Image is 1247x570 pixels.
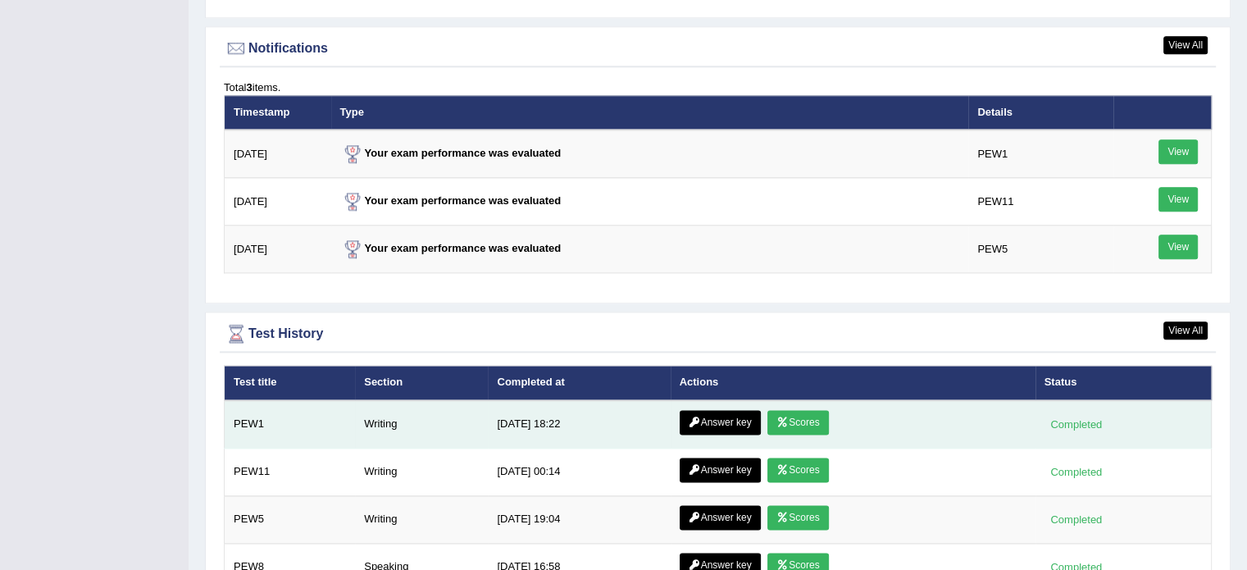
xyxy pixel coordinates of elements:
[340,194,562,207] strong: Your exam performance was evaluated
[355,448,488,495] td: Writing
[224,36,1212,61] div: Notifications
[1158,187,1198,212] a: View
[1158,139,1198,164] a: View
[680,458,761,482] a: Answer key
[767,505,828,530] a: Scores
[968,226,1113,273] td: PEW5
[488,495,670,543] td: [DATE] 19:04
[340,242,562,254] strong: Your exam performance was evaluated
[1044,416,1108,433] div: Completed
[224,80,1212,95] div: Total items.
[225,495,356,543] td: PEW5
[968,95,1113,130] th: Details
[331,95,969,130] th: Type
[246,81,252,93] b: 3
[488,400,670,449] td: [DATE] 18:22
[1158,235,1198,259] a: View
[1035,366,1212,400] th: Status
[355,400,488,449] td: Writing
[680,505,761,530] a: Answer key
[355,366,488,400] th: Section
[671,366,1035,400] th: Actions
[767,458,828,482] a: Scores
[224,321,1212,346] div: Test History
[1044,511,1108,528] div: Completed
[968,178,1113,226] td: PEW11
[340,147,562,159] strong: Your exam performance was evaluated
[680,410,761,435] a: Answer key
[225,400,356,449] td: PEW1
[488,366,670,400] th: Completed at
[1044,463,1108,481] div: Completed
[1163,36,1208,54] a: View All
[225,366,356,400] th: Test title
[225,226,331,273] td: [DATE]
[225,178,331,226] td: [DATE]
[767,410,828,435] a: Scores
[968,130,1113,178] td: PEW1
[355,495,488,543] td: Writing
[1163,321,1208,340] a: View All
[225,130,331,178] td: [DATE]
[488,448,670,495] td: [DATE] 00:14
[225,448,356,495] td: PEW11
[225,95,331,130] th: Timestamp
